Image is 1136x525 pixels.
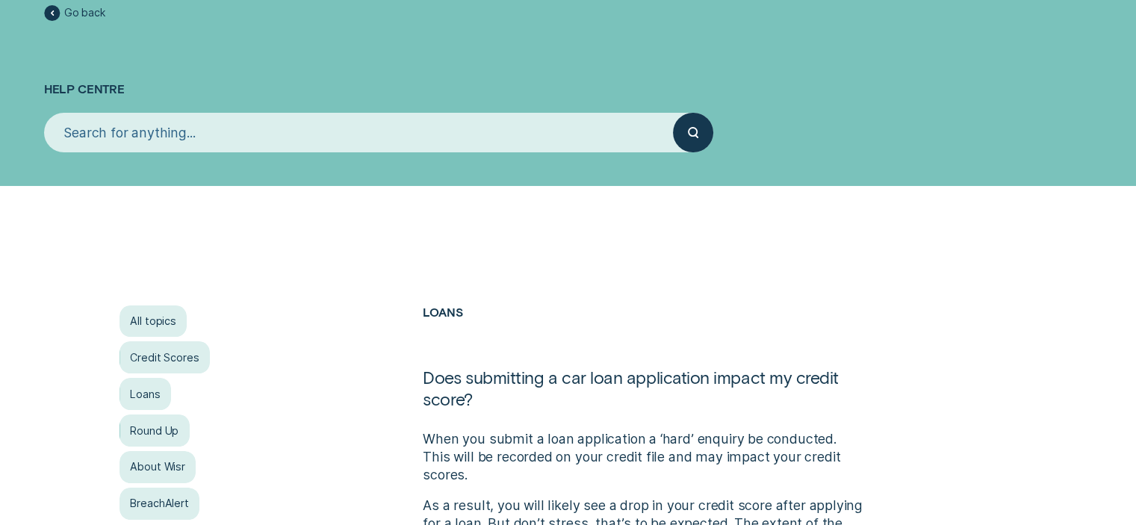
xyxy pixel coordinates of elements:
a: Credit Scores [120,341,210,373]
h1: Does submitting a car loan application impact my credit score? [423,367,864,429]
a: Go back [44,5,105,21]
a: BreachAlert [120,488,199,520]
h1: Help Centre [44,22,1093,113]
a: About Wisr [120,451,196,483]
input: Search for anything... [44,113,674,152]
button: Submit your search query. [673,113,713,152]
p: When you submit a loan application a ‘hard’ enquiry be conducted. This will be recorded on your c... [423,430,864,484]
span: Go back [64,6,105,19]
h2: Loans [423,305,864,367]
a: Round Up [120,414,189,447]
a: Loans [120,378,171,410]
a: All topics [120,305,187,338]
a: Loans [423,305,462,319]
